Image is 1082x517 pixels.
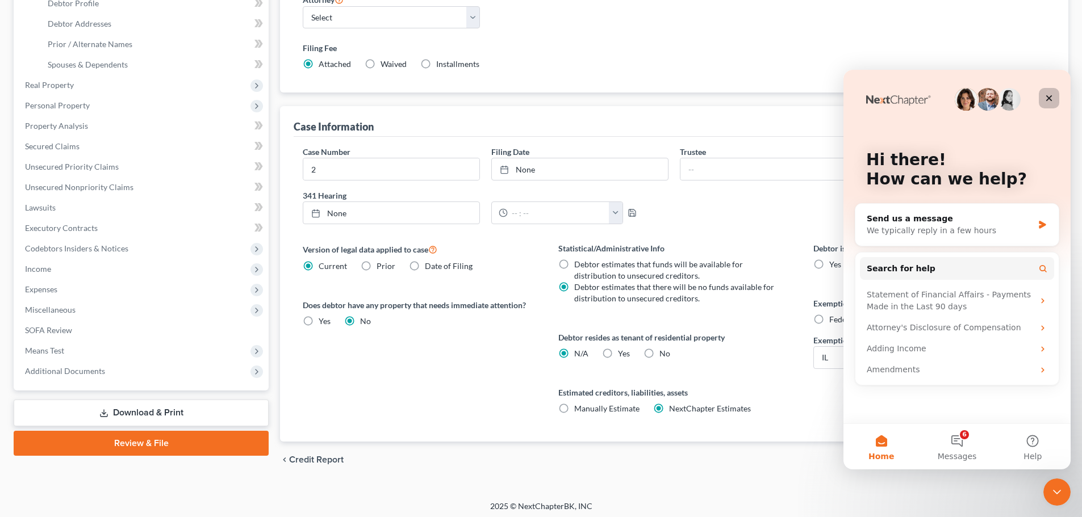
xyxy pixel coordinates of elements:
span: Manually Estimate [574,403,640,413]
iframe: Intercom live chat [843,70,1071,469]
span: Spouses & Dependents [48,60,128,69]
label: Filing Fee [303,42,1046,54]
div: Case Information [294,120,374,133]
button: chevron_left Credit Report [280,455,344,464]
span: Personal Property [25,100,90,110]
span: No [659,348,670,358]
input: Enter case number... [303,158,479,180]
a: Unsecured Priority Claims [16,157,269,177]
a: None [492,158,668,180]
label: 341 Hearing [297,190,674,201]
i: chevron_left [280,455,289,464]
label: Version of legal data applied to case [303,242,535,256]
label: Debtor is a tax exempt organization [813,242,1046,254]
span: Property Analysis [25,121,88,131]
span: Waived [381,59,407,69]
label: Debtor resides as tenant of residential property [558,331,791,343]
span: Current [319,261,347,271]
span: SOFA Review [25,325,72,335]
span: Yes [319,316,331,326]
label: Statistical/Administrative Info [558,242,791,254]
span: Real Property [25,80,74,90]
span: Yes [829,259,841,269]
a: Debtor Addresses [39,14,269,34]
span: Expenses [25,284,57,294]
span: Codebtors Insiders & Notices [25,243,128,253]
a: Review & File [14,431,269,456]
label: Filing Date [491,146,529,158]
span: Debtor estimates that funds will be available for distribution to unsecured creditors. [574,259,743,280]
span: Means Test [25,346,64,355]
span: N/A [574,348,588,358]
span: Prior / Alternate Names [48,39,132,49]
span: Debtor estimates that there will be no funds available for distribution to unsecured creditors. [574,282,774,303]
a: Secured Claims [16,136,269,157]
span: Unsecured Nonpriority Claims [25,182,133,192]
span: Attached [319,59,351,69]
label: Exemption State [813,334,872,346]
label: Trustee [680,146,706,158]
a: Download & Print [14,400,269,426]
label: Exemption Election [813,297,1046,309]
a: SOFA Review [16,320,269,341]
span: Prior [377,261,395,271]
a: Executory Contracts [16,218,269,238]
span: Miscellaneous [25,305,76,314]
span: Secured Claims [25,141,80,151]
span: Executory Contracts [25,223,98,233]
span: Date of Filing [425,261,473,271]
span: Credit Report [289,455,344,464]
a: Property Analysis [16,116,269,136]
a: Prior / Alternate Names [39,34,269,54]
span: Federal [829,314,856,324]
iframe: Intercom live chat [1043,478,1071,506]
span: No [360,316,371,326]
span: NextChapter Estimates [669,403,751,413]
span: Unsecured Priority Claims [25,162,119,171]
label: Estimated creditors, liabilities, assets [558,386,791,398]
a: Spouses & Dependents [39,54,269,75]
span: Yes [618,348,630,358]
a: Unsecured Nonpriority Claims [16,177,269,197]
a: Lawsuits [16,197,269,218]
label: Does debtor have any property that needs immediate attention? [303,299,535,311]
span: Additional Documents [25,366,105,376]
a: None [303,202,479,224]
span: Lawsuits [25,203,56,212]
span: Debtor Addresses [48,19,111,28]
span: Income [25,264,51,274]
input: -- [680,158,857,180]
input: -- : -- [508,202,609,224]
span: Installments [436,59,479,69]
label: Case Number [303,146,350,158]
